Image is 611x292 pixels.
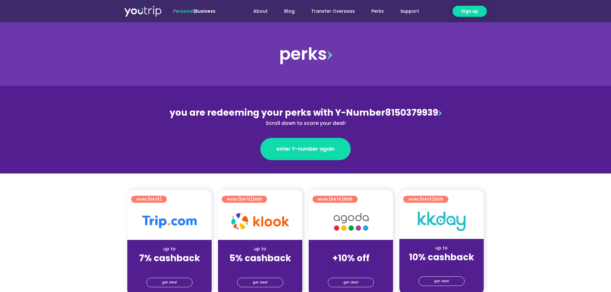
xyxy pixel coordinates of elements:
div: up to [132,246,207,252]
a: Transfer Overseas [303,5,363,17]
span: Sign up [461,8,478,15]
div: (for stays only) [404,263,479,270]
span: ends [DATE] [408,196,443,203]
span: get deal [434,277,449,286]
div: 8150379939 [167,106,444,127]
div: (for stays only) [223,264,297,271]
span: 2025 [252,196,262,202]
span: ends [DATE] [318,196,353,203]
a: get deal [237,278,283,287]
a: ends [DATE] [131,196,167,203]
span: Personal [173,8,194,14]
a: ends [DATE]2025 [313,196,358,203]
span: | [173,8,215,14]
span: get deal [162,278,177,287]
nav: Menu [233,5,427,17]
a: Sign up [453,6,487,17]
span: ends [DATE] [136,196,162,203]
div: up to [223,246,297,252]
span: get deal [343,278,358,287]
a: get deal [146,278,193,287]
span: up to [345,246,357,252]
strong: 7% cashback [139,252,200,264]
strong: 5% cashback [229,252,291,264]
a: get deal [328,278,374,287]
span: 2025 [434,196,443,202]
span: you are redeeming your perks with Y-Number [170,106,385,119]
span: 2025 [343,196,353,202]
a: Blog [276,5,303,17]
div: (for stays only) [314,264,388,271]
a: Business [195,8,215,14]
a: ends [DATE]2025 [222,196,267,203]
strong: +10% off [332,252,369,264]
span: ends [DATE] [227,196,262,203]
a: About [245,5,276,17]
a: get deal [418,276,465,286]
div: Scroll down to score your deal! [167,119,444,127]
div: up to [404,245,479,251]
div: (for stays only) [132,264,207,271]
a: Support [392,5,427,17]
a: enter Y-number again [260,138,351,160]
span: enter Y-number again [277,145,334,153]
a: Perks [363,5,392,17]
a: ends [DATE]2025 [403,196,448,203]
span: get deal [253,278,268,287]
strong: 10% cashback [409,251,474,263]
